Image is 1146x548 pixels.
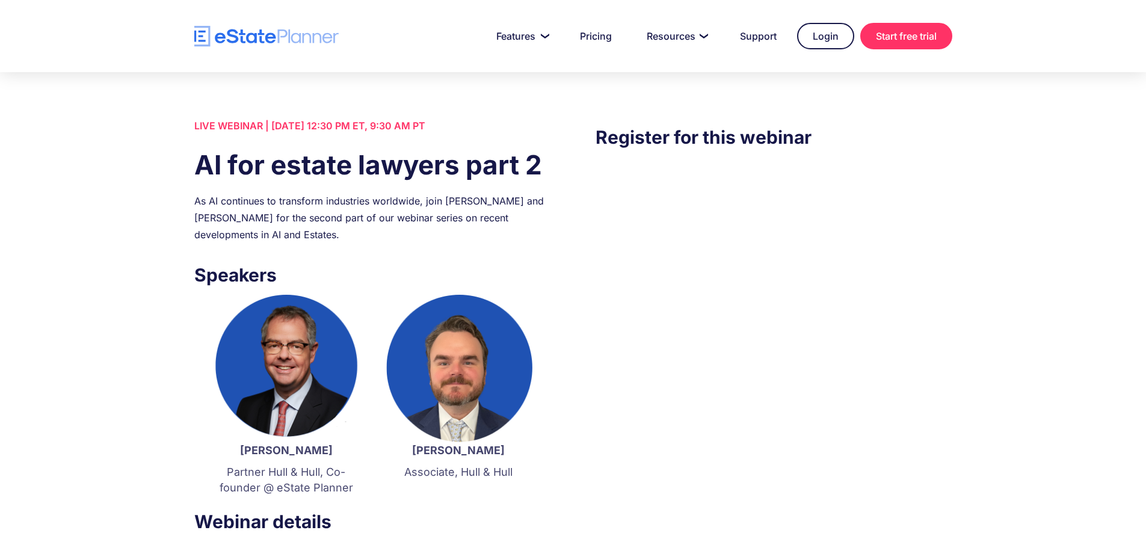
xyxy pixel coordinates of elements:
a: home [194,26,339,47]
a: Features [482,24,559,48]
a: Support [725,24,791,48]
h3: Register for this webinar [596,123,952,151]
h3: Speakers [194,261,550,289]
h1: AI for estate lawyers part 2 [194,146,550,183]
strong: [PERSON_NAME] [412,444,505,457]
div: As AI continues to transform industries worldwide, join [PERSON_NAME] and [PERSON_NAME] for the s... [194,192,550,243]
strong: [PERSON_NAME] [240,444,333,457]
p: Partner Hull & Hull, Co-founder @ eState Planner [212,464,360,496]
a: Pricing [565,24,626,48]
h3: Webinar details [194,508,550,535]
a: Resources [632,24,719,48]
a: Start free trial [860,23,952,49]
iframe: Form 0 [596,175,952,265]
a: Login [797,23,854,49]
div: LIVE WEBINAR | [DATE] 12:30 PM ET, 9:30 AM PT [194,117,550,134]
p: Associate, Hull & Hull [384,464,532,480]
